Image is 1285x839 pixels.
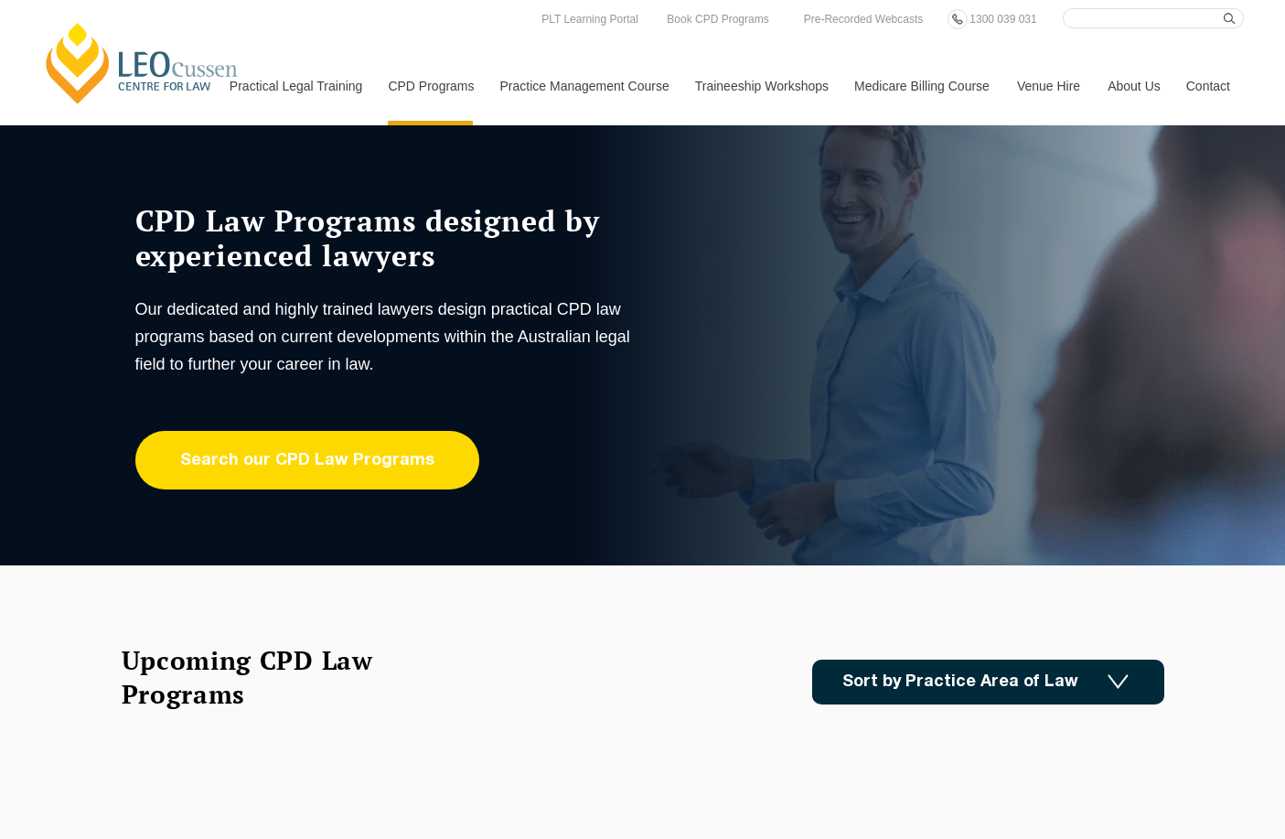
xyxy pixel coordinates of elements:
[537,9,643,29] a: PLT Learning Portal
[374,47,486,125] a: CPD Programs
[135,203,638,273] h1: CPD Law Programs designed by experienced lawyers
[841,47,1003,125] a: Medicare Billing Course
[1094,47,1173,125] a: About Us
[135,296,638,378] p: Our dedicated and highly trained lawyers design practical CPD law programs based on current devel...
[812,660,1164,705] a: Sort by Practice Area of Law
[135,431,479,489] a: Search our CPD Law Programs
[216,47,375,125] a: Practical Legal Training
[681,47,841,125] a: Traineeship Workshops
[41,20,243,106] a: [PERSON_NAME] Centre for Law
[799,9,928,29] a: Pre-Recorded Webcasts
[1173,47,1244,125] a: Contact
[662,9,773,29] a: Book CPD Programs
[1003,47,1094,125] a: Venue Hire
[965,9,1041,29] a: 1300 039 031
[487,47,681,125] a: Practice Management Course
[122,643,419,711] h2: Upcoming CPD Law Programs
[1108,674,1129,690] img: Icon
[969,13,1036,26] span: 1300 039 031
